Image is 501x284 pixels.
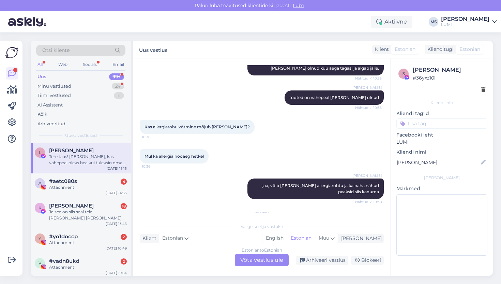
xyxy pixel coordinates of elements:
[109,73,124,80] div: 99+
[162,235,183,242] span: Estonian
[121,234,127,240] div: 2
[5,46,18,59] img: Askly Logo
[371,16,412,28] div: Aktiivne
[39,236,41,241] span: y
[145,154,204,159] span: Mul ka allergia hooaeg hetkel
[372,46,389,53] div: Klient
[107,166,127,171] div: [DATE] 15:15
[413,66,485,74] div: [PERSON_NAME]
[351,256,384,265] div: Blokeeri
[396,139,487,146] p: LUMI
[111,60,125,69] div: Email
[37,120,65,127] div: Arhiveeritud
[39,260,41,266] span: v
[319,235,329,241] span: Muu
[106,221,127,226] div: [DATE] 13:45
[37,83,71,90] div: Minu vestlused
[36,60,44,69] div: All
[429,17,438,27] div: MS
[145,124,250,129] span: Kas allergiarohu võtmine mõjub [PERSON_NAME]?
[140,211,384,217] div: [DATE]
[396,185,487,192] p: Märkmed
[106,270,127,275] div: [DATE] 19:54
[459,46,480,53] span: Estonian
[396,175,487,181] div: [PERSON_NAME]
[37,111,47,118] div: Kõik
[262,183,380,194] span: jaa, võib [PERSON_NAME] allergiarohtu ja ka naha nähud peaksid siis kaduma
[49,184,127,190] div: Attachment
[65,132,97,139] span: Uued vestlused
[114,92,124,99] div: 11
[403,71,405,76] span: 3
[139,45,167,54] label: Uus vestlus
[140,224,384,230] div: Valige keel ja vastake
[49,258,79,264] span: #vadn8ukd
[395,46,415,53] span: Estonian
[425,46,454,53] div: Klienditugi
[121,258,127,265] div: 2
[296,256,348,265] div: Arhiveeri vestlus
[355,199,382,204] span: Nähtud ✓ 10:38
[262,233,287,243] div: English
[140,235,156,242] div: Klient
[121,203,127,209] div: 18
[39,150,41,155] span: L
[396,131,487,139] p: Facebooki leht
[49,178,77,184] span: #aetc080s
[49,209,127,221] div: Ja see on siis seal teie [PERSON_NAME] [PERSON_NAME] kohe, eks?
[396,148,487,156] p: Kliendi nimi
[396,118,487,129] input: Lisa tag
[49,264,127,270] div: Attachment
[42,47,70,54] span: Otsi kliente
[49,233,78,240] span: #yo1doccp
[112,83,124,90] div: 24
[39,181,42,186] span: a
[355,76,382,81] span: Nähtud ✓ 10:35
[37,102,63,109] div: AI Assistent
[287,233,315,243] div: Estonian
[397,159,480,166] input: Lisa nimi
[49,147,94,154] span: Leila Allikas-Hallikas
[291,2,306,9] span: Luba
[235,254,289,266] div: Võta vestlus üle
[57,60,69,69] div: Web
[37,73,46,80] div: Uus
[289,95,379,100] span: tooted on vahepeal [PERSON_NAME] olnud
[441,16,497,27] a: [PERSON_NAME]LUMI
[396,110,487,117] p: Kliendi tag'id
[441,16,489,22] div: [PERSON_NAME]
[413,74,485,82] div: # 36yxz10l
[142,164,167,169] span: 10:36
[338,235,382,242] div: [PERSON_NAME]
[37,92,71,99] div: Tiimi vestlused
[142,134,167,140] span: 10:36
[396,100,487,106] div: Kliendi info
[39,205,42,210] span: K
[355,105,382,110] span: Nähtud ✓ 10:35
[352,173,382,178] span: [PERSON_NAME]
[106,190,127,196] div: [DATE] 14:53
[81,60,98,69] div: Socials
[441,22,489,27] div: LUMI
[49,154,127,166] div: Tere taas! [PERSON_NAME], kas vahepeal oleks hea kui tuleksin oma nahka jälle näitama ja saab ka ...
[49,240,127,246] div: Attachment
[105,246,127,251] div: [DATE] 10:49
[49,203,94,209] span: Katarina Reimaa
[242,247,282,253] div: Estonian to Estonian
[352,85,382,90] span: [PERSON_NAME]
[121,179,127,185] div: 4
